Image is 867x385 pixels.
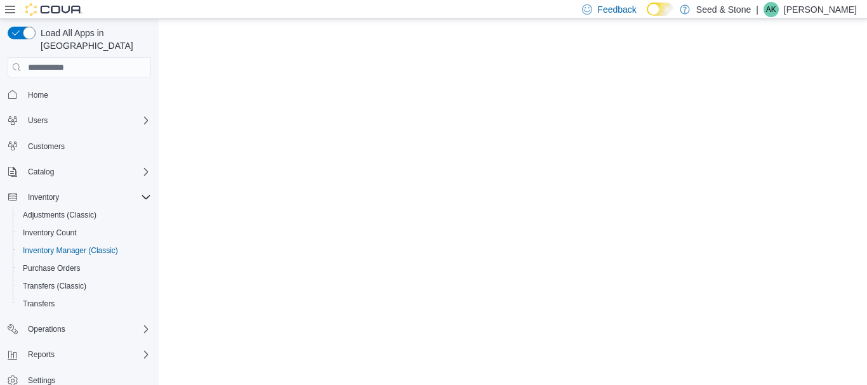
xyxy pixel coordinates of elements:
[25,3,83,16] img: Cova
[23,190,64,205] button: Inventory
[13,277,156,295] button: Transfers (Classic)
[3,85,156,103] button: Home
[28,90,48,100] span: Home
[23,299,55,309] span: Transfers
[13,295,156,313] button: Transfers
[18,207,102,223] a: Adjustments (Classic)
[784,2,857,17] p: [PERSON_NAME]
[28,115,48,126] span: Users
[18,261,86,276] a: Purchase Orders
[23,322,151,337] span: Operations
[3,346,156,363] button: Reports
[28,324,65,334] span: Operations
[36,27,151,52] span: Load All Apps in [GEOGRAPHIC_DATA]
[18,243,123,258] a: Inventory Manager (Classic)
[3,137,156,155] button: Customers
[23,164,59,179] button: Catalog
[23,263,81,273] span: Purchase Orders
[766,2,776,17] span: AK
[23,245,118,256] span: Inventory Manager (Classic)
[647,3,673,16] input: Dark Mode
[28,349,55,360] span: Reports
[3,188,156,206] button: Inventory
[18,278,91,294] a: Transfers (Classic)
[3,163,156,181] button: Catalog
[23,88,53,103] a: Home
[3,320,156,338] button: Operations
[23,139,70,154] a: Customers
[18,225,82,240] a: Inventory Count
[23,322,70,337] button: Operations
[23,347,151,362] span: Reports
[23,190,151,205] span: Inventory
[696,2,751,17] p: Seed & Stone
[18,243,151,258] span: Inventory Manager (Classic)
[23,113,151,128] span: Users
[597,3,636,16] span: Feedback
[159,19,867,385] iframe: To enrich screen reader interactions, please activate Accessibility in Grammarly extension settings
[28,192,59,202] span: Inventory
[23,138,151,154] span: Customers
[23,86,151,102] span: Home
[764,2,779,17] div: Arun Kumar
[23,228,77,238] span: Inventory Count
[13,206,156,224] button: Adjustments (Classic)
[28,141,65,152] span: Customers
[28,167,54,177] span: Catalog
[18,296,60,311] a: Transfers
[13,242,156,259] button: Inventory Manager (Classic)
[647,16,647,16] span: Dark Mode
[23,210,96,220] span: Adjustments (Classic)
[18,278,151,294] span: Transfers (Classic)
[23,113,53,128] button: Users
[23,347,60,362] button: Reports
[3,112,156,129] button: Users
[18,225,151,240] span: Inventory Count
[18,261,151,276] span: Purchase Orders
[18,296,151,311] span: Transfers
[23,164,151,179] span: Catalog
[18,207,151,223] span: Adjustments (Classic)
[13,224,156,242] button: Inventory Count
[23,281,86,291] span: Transfers (Classic)
[756,2,758,17] p: |
[13,259,156,277] button: Purchase Orders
